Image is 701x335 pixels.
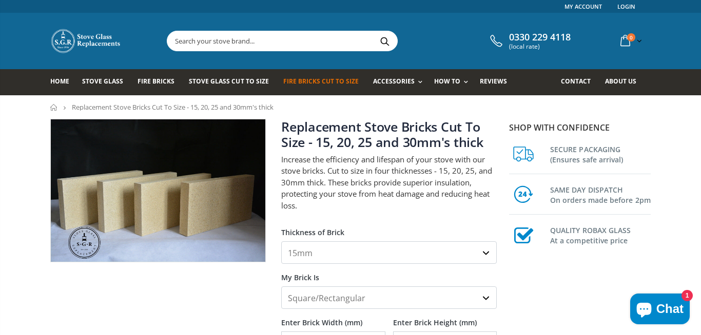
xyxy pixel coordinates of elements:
a: Stove Glass Cut To Size [189,69,276,95]
span: Reviews [480,77,507,86]
a: Stove Glass [82,69,131,95]
span: Fire Bricks [138,77,174,86]
img: 4_fire_bricks_1aa33a0b-dc7a-4843-b288-55f1aa0e36c3_800x_crop_center.jpeg [51,119,265,262]
span: How To [434,77,460,86]
label: Enter Brick Width (mm) [281,309,385,327]
h3: SECURE PACKAGING (Ensures safe arrival) [550,142,651,165]
inbox-online-store-chat: Shopify online store chat [627,294,693,327]
a: 0330 229 4118 (local rate) [488,32,571,50]
p: Increase the efficiency and lifespan of your stove with our stove bricks. Cut to size in four thi... [281,154,497,212]
span: Home [50,77,69,86]
span: Accessories [373,77,415,86]
label: My Brick Is [281,264,497,282]
a: Replacement Stove Bricks Cut To Size - 15, 20, 25 and 30mm's thick [281,118,483,151]
button: Search [373,31,396,51]
a: How To [434,69,473,95]
span: (local rate) [509,43,571,50]
a: 0 [616,31,644,51]
h3: QUALITY ROBAX GLASS At a competitive price [550,223,651,246]
a: Home [50,69,77,95]
span: 0 [627,33,635,41]
a: Fire Bricks Cut To Size [283,69,366,95]
a: Accessories [373,69,427,95]
span: Replacement Stove Bricks Cut To Size - 15, 20, 25 and 30mm's thick [72,102,274,112]
img: Stove Glass Replacement [50,28,122,54]
a: Fire Bricks [138,69,182,95]
a: Home [50,104,58,111]
span: Contact [561,77,591,86]
span: About us [605,77,636,86]
a: Reviews [480,69,515,95]
label: Thickness of Brick [281,219,497,237]
a: Contact [561,69,598,95]
p: Shop with confidence [509,121,651,134]
span: Stove Glass Cut To Size [189,77,268,86]
span: Fire Bricks Cut To Size [283,77,359,86]
input: Search your stove brand... [167,31,512,51]
h3: SAME DAY DISPATCH On orders made before 2pm [550,183,651,205]
span: Stove Glass [82,77,123,86]
label: Enter Brick Height (mm) [393,309,497,327]
a: About us [605,69,644,95]
span: 0330 229 4118 [509,32,571,43]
